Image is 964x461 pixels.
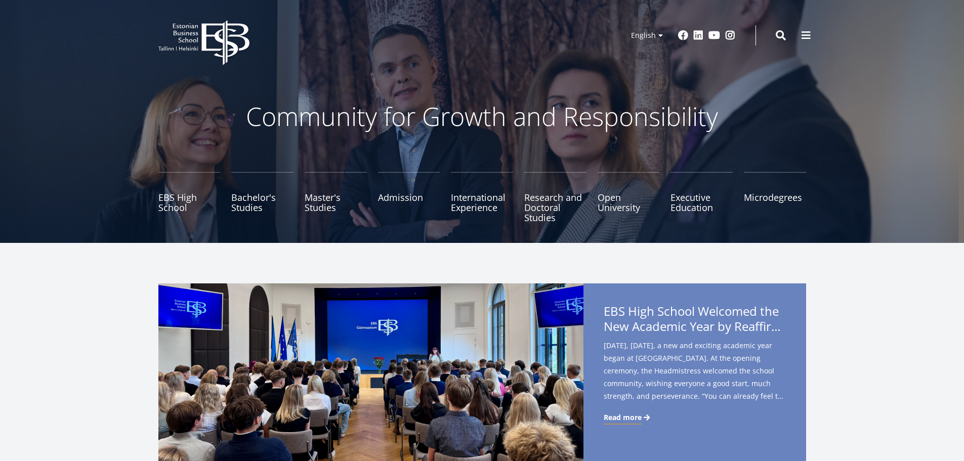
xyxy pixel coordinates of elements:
a: Open University [598,172,660,223]
span: EBS High School Welcomed the [604,304,786,337]
p: Community for Growth and Responsibility [214,101,750,132]
a: EBS High School [158,172,221,223]
a: Youtube [708,30,720,40]
a: Microdegrees [744,172,806,223]
a: Facebook [678,30,688,40]
a: Admission [378,172,440,223]
span: Read more [604,412,642,423]
a: Master's Studies [305,172,367,223]
a: International Experience [451,172,513,223]
span: New Academic Year by Reaffirming Its Core Values [604,319,786,334]
a: Executive Education [670,172,733,223]
span: strength, and perseverance. “You can already feel the autumn in the air – and in a way it’s good ... [604,390,786,402]
a: Read more [604,412,652,423]
a: Research and Doctoral Studies [524,172,586,223]
a: Instagram [725,30,735,40]
span: [DATE], [DATE], a new and exciting academic year began at [GEOGRAPHIC_DATA]. At the opening cerem... [604,339,786,406]
a: Linkedin [693,30,703,40]
a: Bachelor's Studies [231,172,294,223]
